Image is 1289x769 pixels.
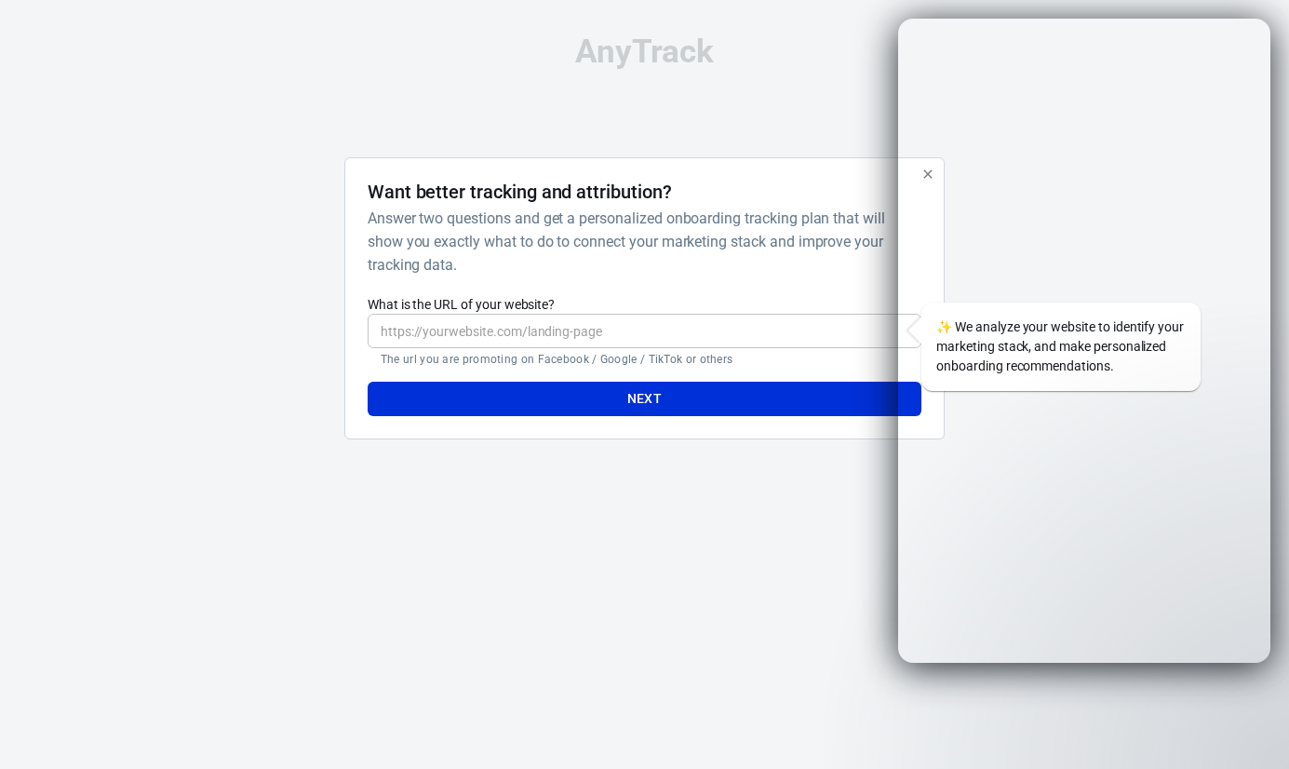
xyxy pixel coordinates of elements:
[368,181,672,203] h4: Want better tracking and attribution?
[368,295,921,314] label: What is the URL of your website?
[180,35,1110,68] div: AnyTrack
[368,207,914,277] h6: Answer two questions and get a personalized onboarding tracking plan that will show you exactly w...
[368,314,921,348] input: https://yourwebsite.com/landing-page
[381,352,908,367] p: The url you are promoting on Facebook / Google / TikTok or others
[898,19,1270,663] iframe: Intercom live chat
[368,382,921,416] button: Next
[1226,678,1270,722] iframe: Intercom live chat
